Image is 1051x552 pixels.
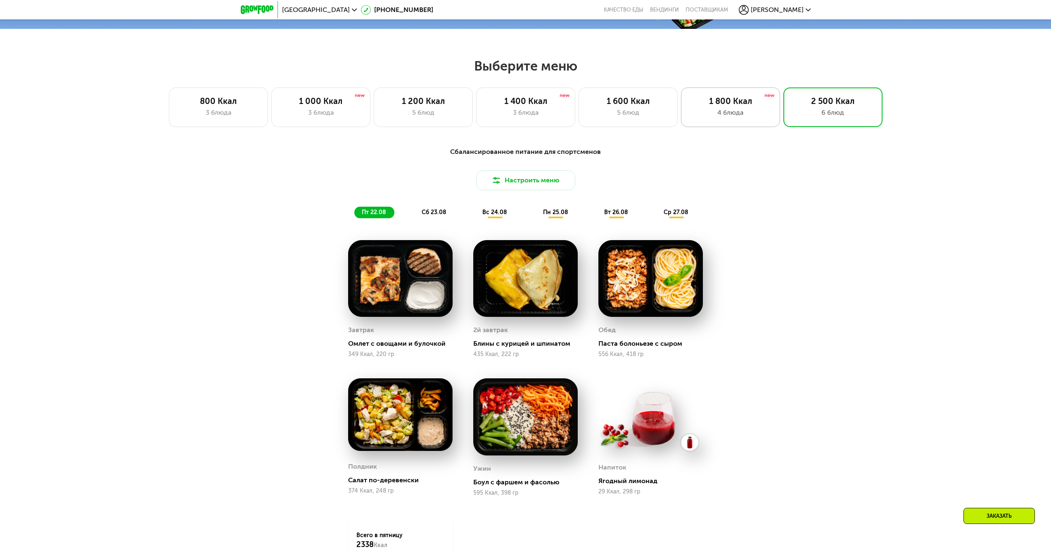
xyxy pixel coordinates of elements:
[473,351,578,358] div: 435 Ккал, 222 гр
[282,7,350,13] span: [GEOGRAPHIC_DATA]
[26,58,1025,74] h2: Выберите меню
[361,5,433,15] a: [PHONE_NUMBER]
[473,462,491,475] div: Ужин
[482,209,507,216] span: вс 24.08
[543,209,568,216] span: пн 25.08
[598,477,709,485] div: Ягодный лимонад
[690,108,771,118] div: 4 блюда
[476,170,575,190] button: Настроить меню
[178,96,259,106] div: 800 Ккал
[598,461,626,474] div: Напиток
[604,7,643,13] a: Качество еды
[382,108,464,118] div: 5 блюд
[348,340,459,348] div: Омлет с овощами и булочкой
[598,488,703,495] div: 29 Ккал, 298 гр
[587,108,669,118] div: 5 блюд
[792,108,874,118] div: 6 блюд
[374,542,387,549] span: Ккал
[356,540,374,549] span: 2338
[473,490,578,496] div: 595 Ккал, 398 гр
[348,476,459,484] div: Салат по-деревенски
[280,96,362,106] div: 1 000 Ккал
[598,340,709,348] div: Паста болоньезе с сыром
[598,351,703,358] div: 556 Ккал, 418 гр
[751,7,804,13] span: [PERSON_NAME]
[473,324,508,336] div: 2й завтрак
[382,96,464,106] div: 1 200 Ккал
[348,324,374,336] div: Завтрак
[362,209,386,216] span: пт 22.08
[422,209,446,216] span: сб 23.08
[690,96,771,106] div: 1 800 Ккал
[485,108,567,118] div: 3 блюда
[178,108,259,118] div: 3 блюда
[686,7,728,13] div: поставщикам
[348,460,377,473] div: Полдник
[963,508,1035,524] div: Заказать
[348,488,453,494] div: 374 Ккал, 248 гр
[650,7,679,13] a: Вендинги
[598,324,616,336] div: Обед
[664,209,688,216] span: ср 27.08
[485,96,567,106] div: 1 400 Ккал
[587,96,669,106] div: 1 600 Ккал
[792,96,874,106] div: 2 500 Ккал
[280,108,362,118] div: 3 блюда
[356,531,444,550] div: Всего в пятницу
[473,478,584,486] div: Боул с фаршем и фасолью
[348,351,453,358] div: 349 Ккал, 220 гр
[473,340,584,348] div: Блины с курицей и шпинатом
[281,147,770,157] div: Сбалансированное питание для спортсменов
[604,209,628,216] span: вт 26.08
